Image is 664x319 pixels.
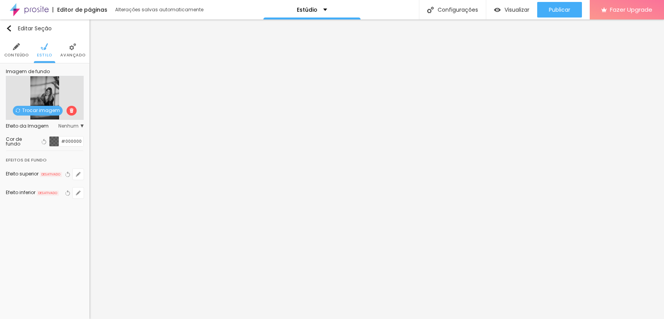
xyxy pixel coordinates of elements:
[6,69,84,74] div: Imagem de fundo
[115,7,205,12] div: Alterações salvas automaticamente
[6,156,47,164] div: Efeitos de fundo
[6,151,84,165] div: Efeitos de fundo
[505,7,529,13] span: Visualizar
[6,124,58,128] div: Efeito da Imagem
[37,191,59,196] span: DESATIVADO
[610,6,652,13] span: Fazer Upgrade
[6,137,37,146] div: Cor de fundo
[13,43,20,50] img: Icone
[6,190,35,195] div: Efeito inferior
[6,172,39,176] div: Efeito superior
[60,53,85,57] span: Avançado
[89,19,664,319] iframe: Editor
[6,25,52,32] div: Editar Seção
[69,108,74,113] img: Icone
[494,7,501,13] img: view-1.svg
[69,43,76,50] img: Icone
[549,7,570,13] span: Publicar
[41,43,48,50] img: Icone
[58,124,84,128] span: Nenhum
[53,7,107,12] div: Editor de páginas
[427,7,434,13] img: Icone
[537,2,582,18] button: Publicar
[4,53,29,57] span: Conteúdo
[16,108,20,113] img: Icone
[486,2,537,18] button: Visualizar
[297,7,317,12] p: Estúdio
[40,172,62,177] span: DESATIVADO
[6,25,12,32] img: Icone
[37,53,52,57] span: Estilo
[13,106,63,116] span: Trocar imagem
